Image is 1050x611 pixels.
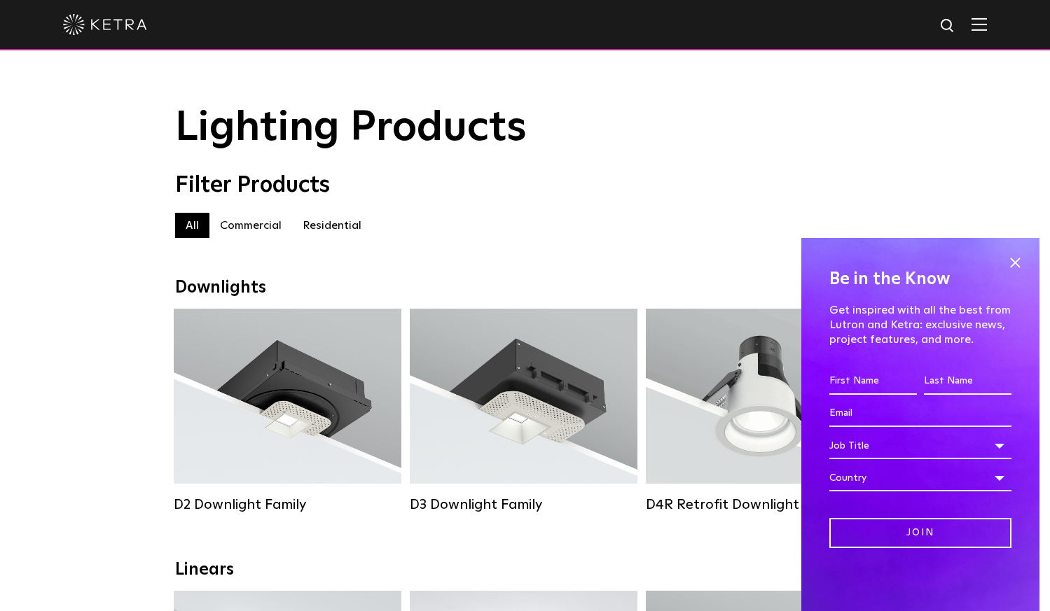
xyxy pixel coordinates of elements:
div: D2 Downlight Family [174,496,401,513]
span: Lighting Products [175,107,527,149]
input: First Name [829,368,917,395]
label: All [175,213,209,238]
div: D3 Downlight Family [410,496,637,513]
img: ketra-logo-2019-white [63,14,147,35]
input: Email [829,400,1011,427]
input: Last Name [924,368,1011,395]
div: Linears [175,560,876,580]
label: Residential [292,213,372,238]
div: D4R Retrofit Downlight [646,496,873,513]
img: search icon [939,17,957,35]
label: Commercial [209,213,292,238]
div: Downlights [175,278,876,298]
div: Filter Products [175,172,876,199]
div: Job Title [829,433,1011,459]
div: Country [829,465,1011,491]
img: Hamburger%20Nav.svg [972,17,987,31]
a: D2 Downlight Family Lumen Output:1200Colors:White / Black / Gloss Black / Silver / Bronze / Silve... [174,309,401,513]
a: D3 Downlight Family Lumen Output:700 / 900 / 1100Colors:White / Black / Silver / Bronze / Paintab... [410,309,637,513]
a: D4R Retrofit Downlight Lumen Output:800Colors:White / BlackBeam Angles:15° / 25° / 40° / 60°Watta... [646,309,873,513]
h4: Be in the Know [829,266,1011,293]
input: Join [829,518,1011,548]
p: Get inspired with all the best from Lutron and Ketra: exclusive news, project features, and more. [829,303,1011,346]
